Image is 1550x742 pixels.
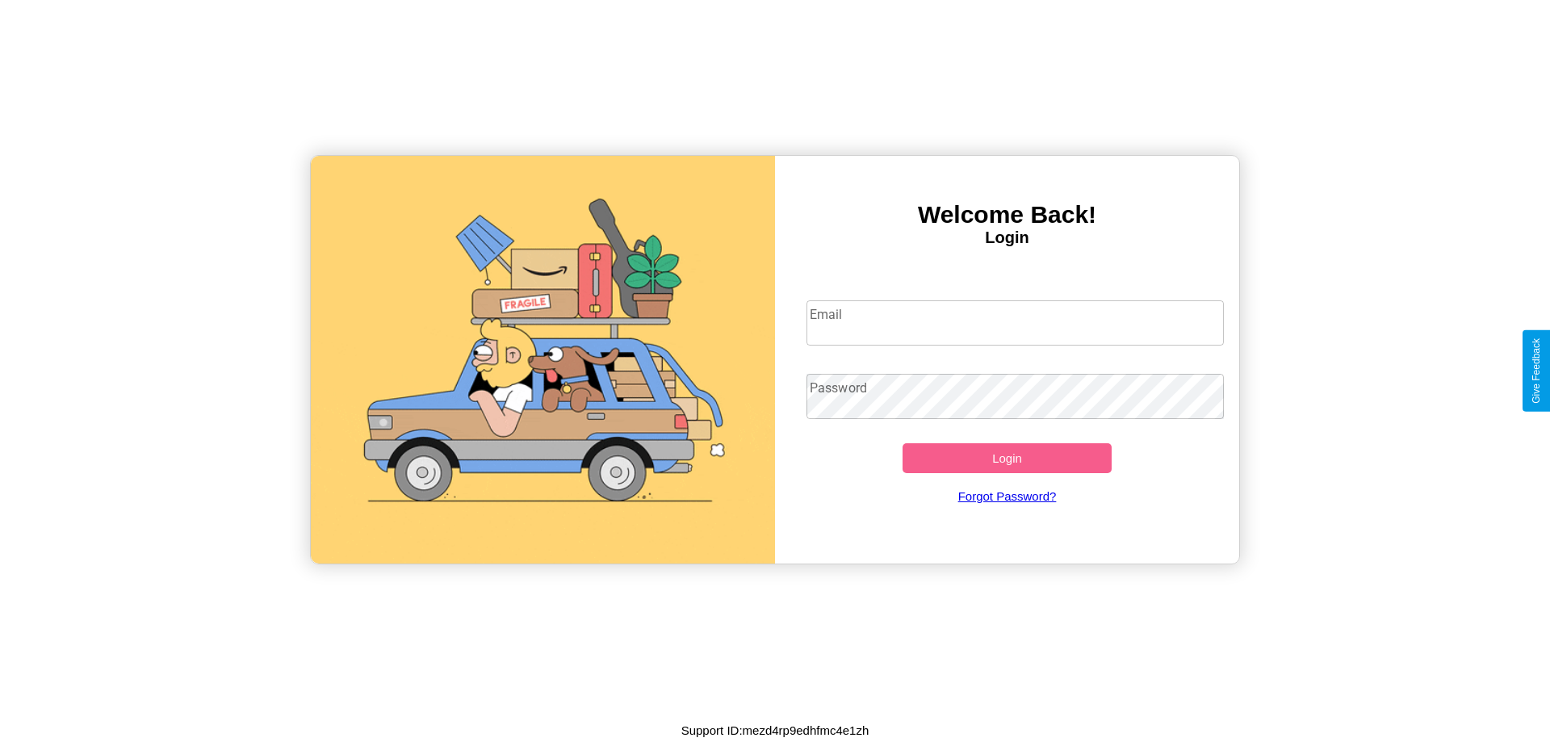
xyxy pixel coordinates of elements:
[903,443,1112,473] button: Login
[775,228,1239,247] h4: Login
[311,156,775,564] img: gif
[798,473,1217,519] a: Forgot Password?
[1531,338,1542,404] div: Give Feedback
[775,201,1239,228] h3: Welcome Back!
[681,719,869,741] p: Support ID: mezd4rp9edhfmc4e1zh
